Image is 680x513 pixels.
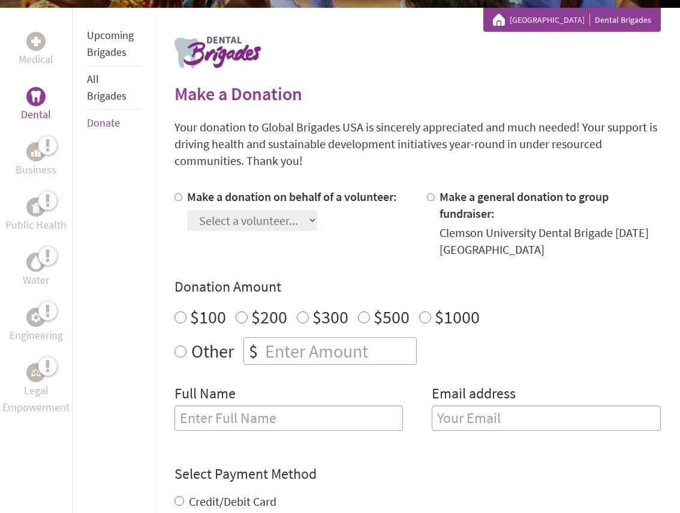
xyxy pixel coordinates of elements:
label: Make a general donation to group fundraiser: [440,189,609,221]
h4: Select Payment Method [174,464,661,484]
p: Business [16,161,56,178]
label: Full Name [174,384,236,406]
li: Donate [87,110,141,136]
input: Enter Amount [263,338,416,364]
div: Water [26,253,46,272]
input: Your Email [432,406,661,431]
div: Business [26,142,46,161]
label: Email address [432,384,516,406]
img: logo-dental.png [174,37,261,68]
img: Dental [31,91,41,102]
a: [GEOGRAPHIC_DATA] [510,14,590,26]
li: All Brigades [87,66,141,110]
label: $200 [251,305,287,328]
div: Engineering [26,308,46,327]
div: Dental [26,87,46,106]
p: Engineering [10,327,63,344]
img: Medical [31,37,41,46]
a: BusinessBusiness [16,142,56,178]
img: Public Health [31,201,41,213]
div: Public Health [26,197,46,217]
label: Other [191,337,234,365]
div: Legal Empowerment [26,363,46,382]
li: Upcoming Brigades [87,22,141,66]
p: Dental [21,106,51,123]
a: Donate [87,116,120,130]
a: EngineeringEngineering [10,308,63,344]
h4: Donation Amount [174,277,661,296]
label: Credit/Debit Card [189,494,276,509]
a: All Brigades [87,72,127,103]
div: Dental Brigades [493,14,651,26]
p: Legal Empowerment [2,382,70,416]
div: Clemson University Dental Brigade [DATE] [GEOGRAPHIC_DATA] [440,224,661,258]
a: Public HealthPublic Health [5,197,67,233]
label: $100 [190,305,226,328]
h2: Make a Donation [174,83,661,104]
a: DentalDental [21,87,51,123]
p: Medical [19,51,53,68]
label: $500 [374,305,410,328]
p: Public Health [5,217,67,233]
a: Upcoming Brigades [87,28,134,59]
p: Your donation to Global Brigades USA is sincerely appreciated and much needed! Your support is dr... [174,119,661,169]
div: $ [244,338,263,364]
label: $300 [312,305,348,328]
img: Legal Empowerment [31,369,41,376]
img: Water [31,255,41,269]
img: Business [31,147,41,157]
a: WaterWater [23,253,49,289]
input: Enter Full Name [174,406,404,431]
a: Legal EmpowermentLegal Empowerment [2,363,70,416]
a: MedicalMedical [19,32,53,68]
label: $1000 [435,305,480,328]
img: Engineering [31,313,41,322]
p: Water [23,272,49,289]
div: Medical [26,32,46,51]
label: Make a donation on behalf of a volunteer: [187,189,397,204]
